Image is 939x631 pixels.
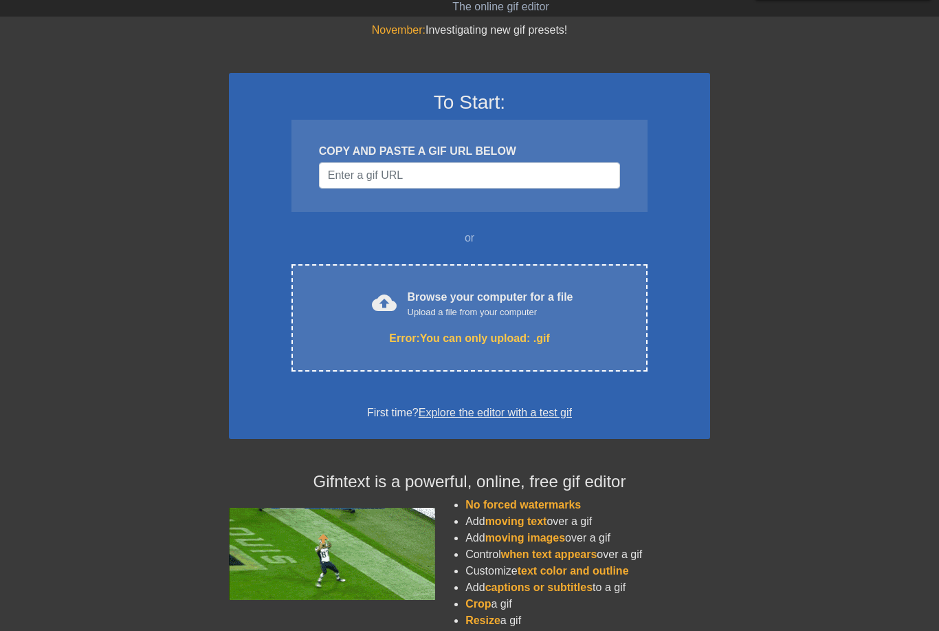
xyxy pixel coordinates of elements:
[320,330,619,347] div: Error: You can only upload: .gif
[229,472,710,492] h4: Gifntext is a powerful, online, free gif editor
[465,513,710,530] li: Add over a gif
[408,289,573,319] div: Browse your computer for a file
[465,614,500,626] span: Resize
[229,508,435,600] img: football_small.gif
[485,515,547,527] span: moving text
[465,499,581,511] span: No forced watermarks
[319,162,620,189] input: Username
[485,581,593,593] span: captions or subtitles
[372,24,426,36] span: November:
[408,306,573,319] div: Upload a file from your computer
[465,530,710,546] li: Add over a gif
[465,612,710,629] li: a gif
[229,22,710,39] div: Investigating new gif presets!
[465,598,491,610] span: Crop
[265,230,674,246] div: or
[518,565,629,577] span: text color and outline
[465,579,710,596] li: Add to a gif
[247,91,692,114] h3: To Start:
[465,563,710,579] li: Customize
[247,405,692,421] div: First time?
[372,290,397,315] span: cloud_upload
[419,407,572,418] a: Explore the editor with a test gif
[485,532,565,544] span: moving images
[465,546,710,563] li: Control over a gif
[319,143,620,160] div: COPY AND PASTE A GIF URL BELOW
[465,596,710,612] li: a gif
[501,548,597,560] span: when text appears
